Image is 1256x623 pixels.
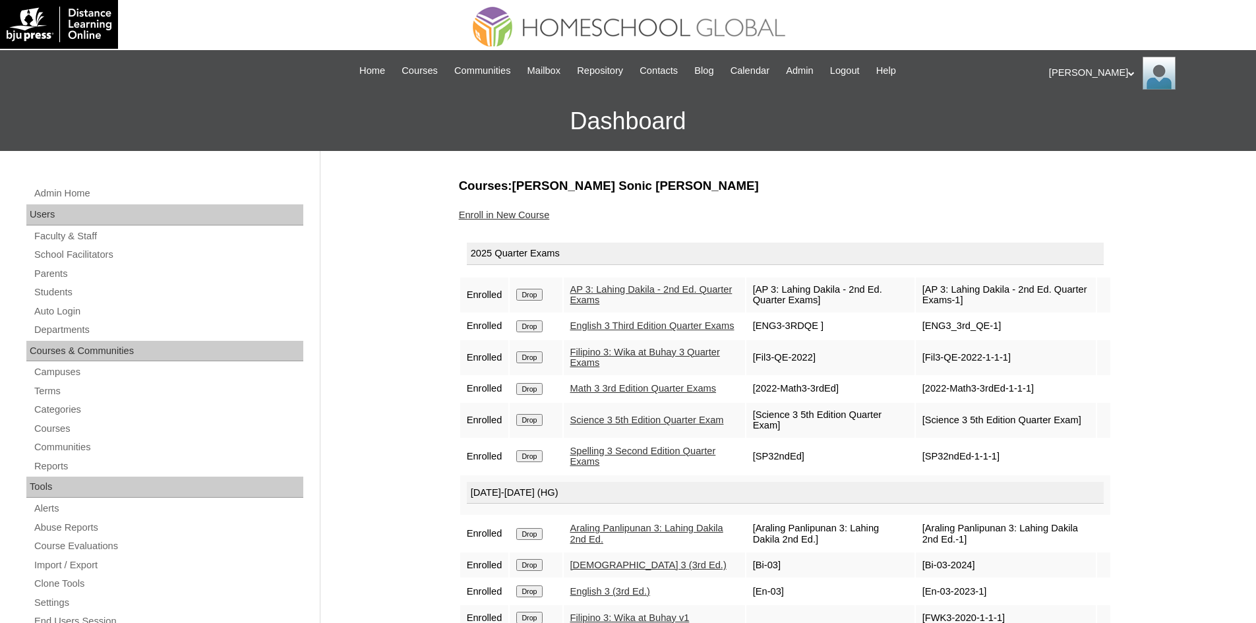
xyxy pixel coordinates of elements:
div: 2025 Quarter Exams [467,243,1104,265]
input: Drop [516,351,542,363]
span: Courses [402,63,438,78]
a: AP 3: Lahing Dakila - 2nd Ed. Quarter Exams [570,284,733,306]
a: Communities [33,439,303,456]
a: Help [870,63,903,78]
td: [Science 3 5th Edition Quarter Exam] [916,403,1096,438]
td: [ENG3_3rd_QE-1] [916,314,1096,339]
td: Enrolled [460,314,509,339]
input: Drop [516,559,542,571]
a: Admin [779,63,820,78]
td: [Science 3 5th Edition Quarter Exam] [746,403,914,438]
input: Drop [516,320,542,332]
td: [En-03-2023-1] [916,579,1096,604]
a: Settings [33,595,303,611]
a: Home [353,63,392,78]
td: [Bi-03] [746,552,914,578]
a: Filipino 3: Wika at Buhay v1 [570,612,690,623]
a: Categories [33,401,303,418]
a: Enroll in New Course [459,210,550,220]
td: [Fil3-QE-2022] [746,340,914,375]
td: [ENG3-3RDQE ] [746,314,914,339]
span: Logout [830,63,860,78]
h3: Dashboard [7,92,1249,151]
td: Enrolled [460,403,509,438]
div: [DATE]-[DATE] (HG) [467,482,1104,504]
span: Home [359,63,385,78]
span: Repository [577,63,623,78]
a: Course Evaluations [33,538,303,554]
a: Campuses [33,364,303,380]
span: Help [876,63,896,78]
a: Communities [448,63,518,78]
a: Import / Export [33,557,303,574]
a: Mailbox [521,63,568,78]
a: Courses [33,421,303,437]
td: [AP 3: Lahing Dakila - 2nd Ed. Quarter Exams-1] [916,278,1096,312]
span: Communities [454,63,511,78]
td: [SP32ndEd-1-1-1] [916,439,1096,474]
a: Araling Panlipunan 3: Lahing Dakila 2nd Ed. [570,523,723,545]
a: School Facilitators [33,247,303,263]
a: Abuse Reports [33,519,303,536]
a: Students [33,284,303,301]
a: [DEMOGRAPHIC_DATA] 3 (3rd Ed.) [570,560,727,570]
span: Admin [786,63,814,78]
td: [Fil3-QE-2022-1-1-1] [916,340,1096,375]
td: [En-03] [746,579,914,604]
a: Clone Tools [33,576,303,592]
input: Drop [516,528,542,540]
h3: Courses:[PERSON_NAME] Sonic [PERSON_NAME] [459,177,1112,194]
a: Contacts [633,63,684,78]
td: Enrolled [460,340,509,375]
input: Drop [516,289,542,301]
a: Math 3 3rd Edition Quarter Exams [570,383,717,394]
td: Enrolled [460,439,509,474]
a: Spelling 3 Second Edition Quarter Exams [570,446,716,467]
a: Science 3 5th Edition Quarter Exam [570,415,724,425]
a: English 3 (3rd Ed.) [570,586,650,597]
img: Ariane Ebuen [1143,57,1176,90]
td: [2022-Math3-3rdEd-1-1-1] [916,376,1096,401]
a: Logout [823,63,866,78]
a: Filipino 3: Wika at Buhay 3 Quarter Exams [570,347,720,369]
input: Drop [516,450,542,462]
td: [Bi-03-2024] [916,552,1096,578]
input: Drop [516,585,542,597]
td: [AP 3: Lahing Dakila - 2nd Ed. Quarter Exams] [746,278,914,312]
a: Admin Home [33,185,303,202]
span: Blog [694,63,713,78]
td: Enrolled [460,552,509,578]
span: Mailbox [527,63,561,78]
a: Calendar [724,63,776,78]
a: Repository [570,63,630,78]
span: Calendar [731,63,769,78]
a: Parents [33,266,303,282]
div: Tools [26,477,303,498]
td: [Araling Panlipunan 3: Lahing Dakila 2nd Ed.] [746,516,914,551]
input: Drop [516,414,542,426]
div: Courses & Communities [26,341,303,362]
div: [PERSON_NAME] [1049,57,1243,90]
span: Contacts [640,63,678,78]
a: English 3 Third Edition Quarter Exams [570,320,734,331]
td: [2022-Math3-3rdEd] [746,376,914,401]
td: [Araling Panlipunan 3: Lahing Dakila 2nd Ed.-1] [916,516,1096,551]
a: Alerts [33,500,303,517]
input: Drop [516,383,542,395]
a: Terms [33,383,303,400]
a: Departments [33,322,303,338]
td: Enrolled [460,376,509,401]
div: Users [26,204,303,225]
a: Courses [395,63,444,78]
a: Reports [33,458,303,475]
td: Enrolled [460,516,509,551]
a: Blog [688,63,720,78]
td: [SP32ndEd] [746,439,914,474]
img: logo-white.png [7,7,111,42]
td: Enrolled [460,579,509,604]
a: Auto Login [33,303,303,320]
td: Enrolled [460,278,509,312]
a: Faculty & Staff [33,228,303,245]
